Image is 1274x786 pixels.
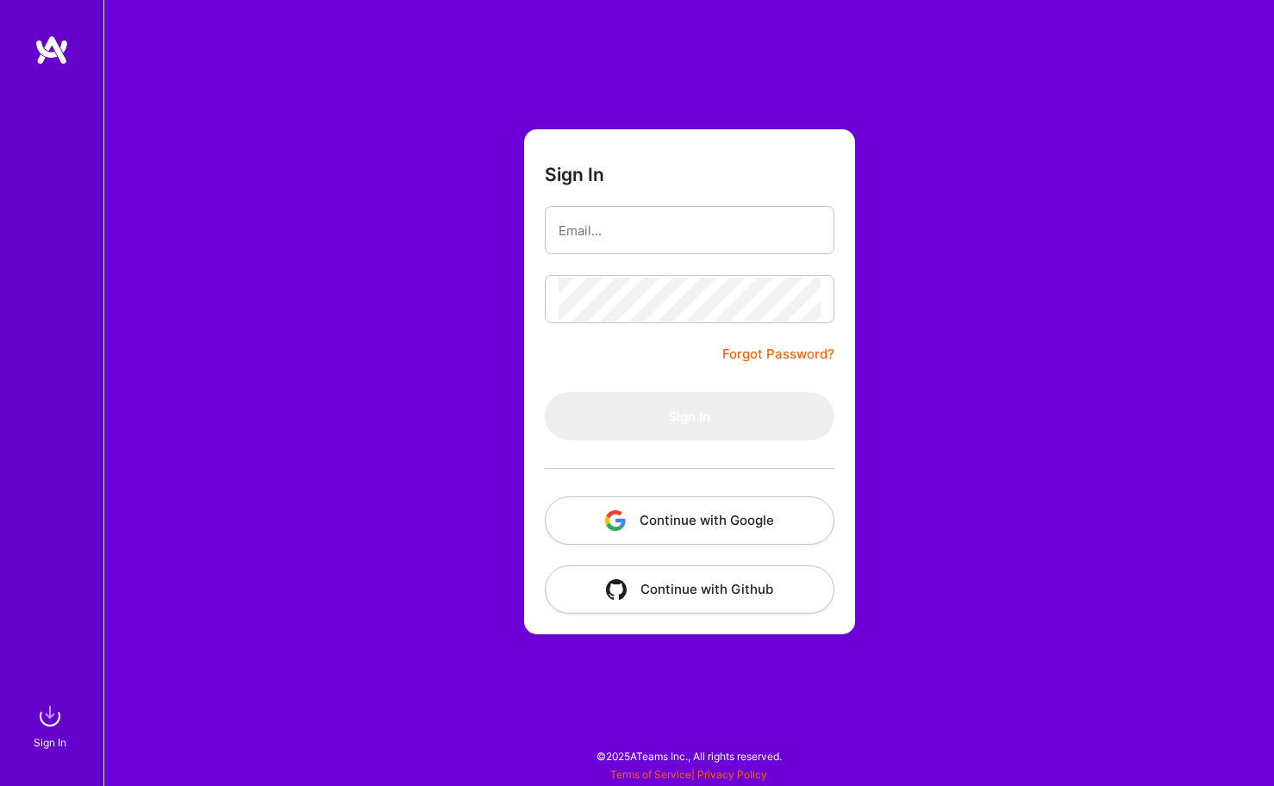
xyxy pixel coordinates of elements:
[545,565,834,614] button: Continue with Github
[722,344,834,365] a: Forgot Password?
[545,392,834,440] button: Sign In
[610,768,767,781] span: |
[103,734,1274,777] div: © 2025 ATeams Inc., All rights reserved.
[606,579,627,600] img: icon
[545,496,834,545] button: Continue with Google
[610,768,691,781] a: Terms of Service
[605,510,626,531] img: icon
[33,699,67,733] img: sign in
[34,34,69,65] img: logo
[559,209,821,253] input: Email...
[545,164,604,185] h3: Sign In
[36,699,67,752] a: sign inSign In
[34,733,66,752] div: Sign In
[697,768,767,781] a: Privacy Policy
